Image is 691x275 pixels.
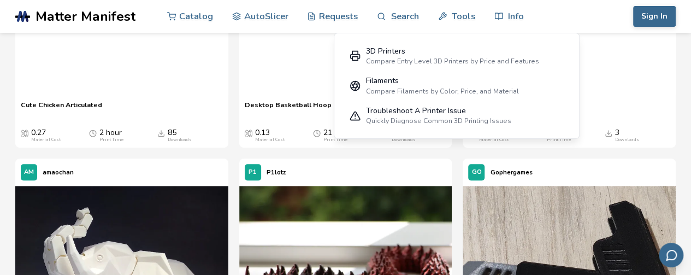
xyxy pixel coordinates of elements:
p: amaochan [43,167,74,178]
div: Material Cost [255,137,285,143]
div: Downloads [391,137,415,143]
div: Compare Filaments by Color, Price, and Material [366,87,519,95]
div: 3 [615,128,639,143]
div: Print Time [547,137,571,143]
div: Print Time [99,137,123,143]
div: 85 [168,128,192,143]
div: Compare Entry Level 3D Printers by Price and Features [366,57,539,65]
a: Cute Chicken Articulated [21,101,102,117]
a: 3D PrintersCompare Entry Level 3D Printers by Price and Features [342,41,571,71]
div: 21 min [323,128,347,143]
div: Material Cost [31,137,61,143]
div: 3 hour [547,128,571,143]
div: Downloads [168,137,192,143]
div: Downloads [615,137,639,143]
span: AM [24,169,34,176]
div: 21 [391,128,415,143]
p: Gophergames [490,167,532,178]
span: Average Print Time [89,128,97,137]
span: Average Print Time [313,128,321,137]
span: Matter Manifest [36,9,135,24]
div: Troubleshoot A Printer Issue [366,107,511,115]
div: Print Time [323,137,347,143]
div: Filaments [366,77,519,85]
span: Average Cost [21,128,28,137]
span: P1 [249,169,257,176]
div: 0.63 [479,128,508,143]
a: Troubleshoot A Printer IssueQuickly Diagnose Common 3D Printing Issues [342,101,571,131]
a: Desktop Basketball Hoop [245,101,332,117]
button: Send feedback via email [659,243,683,267]
div: 3D Printers [366,47,539,56]
p: P1lotz [267,167,286,178]
span: GO [471,169,481,176]
div: Material Cost [479,137,508,143]
span: Downloads [157,128,165,137]
span: Average Cost [245,128,252,137]
div: 0.27 [31,128,61,143]
button: Sign In [633,6,676,27]
div: 0.13 [255,128,285,143]
div: 2 hour [99,128,123,143]
span: Downloads [605,128,612,137]
a: FilamentsCompare Filaments by Color, Price, and Material [342,71,571,101]
div: Quickly Diagnose Common 3D Printing Issues [366,117,511,125]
